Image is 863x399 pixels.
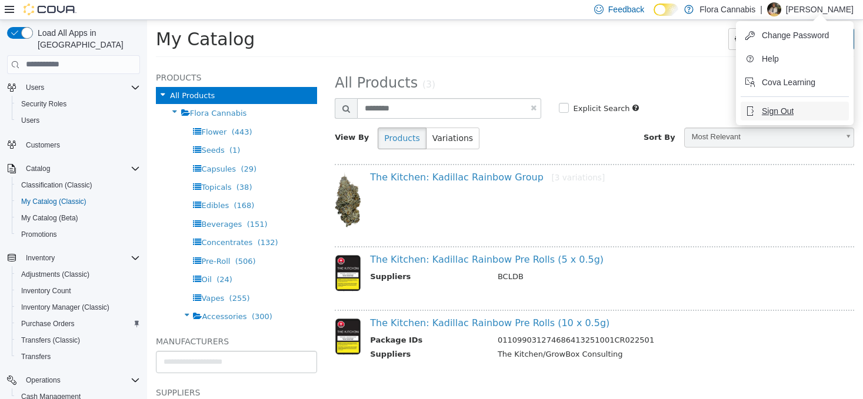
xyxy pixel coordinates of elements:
[54,200,95,209] span: Beverages
[16,267,94,281] a: Adjustments (Classic)
[16,211,140,225] span: My Catalog (Beta)
[629,8,707,30] button: Add Products
[223,297,462,309] a: The Kitchen: Kadillac Rainbow Pre Rolls (10 x 0.5g)
[12,299,145,316] button: Inventory Manager (Classic)
[21,251,140,265] span: Inventory
[762,53,779,65] span: Help
[54,274,77,283] span: Vapes
[82,126,93,135] span: (1)
[21,286,71,296] span: Inventory Count
[699,2,755,16] p: Flora Cannabis
[762,29,829,41] span: Change Password
[223,152,458,163] a: The Kitchen: Kadillac Rainbow Group[3 variations]
[741,102,849,120] button: Sign Out
[16,350,140,364] span: Transfers
[26,140,60,150] span: Customers
[21,137,140,152] span: Customers
[16,97,140,111] span: Security Roles
[16,195,140,209] span: My Catalog (Classic)
[21,138,65,152] a: Customers
[188,55,271,71] span: All Products
[16,333,140,347] span: Transfers (Classic)
[404,153,458,162] small: [3 variations]
[54,218,105,227] span: Concentrates
[21,81,49,95] button: Users
[2,160,145,177] button: Catalog
[223,314,342,329] th: Package IDs
[2,372,145,388] button: Operations
[16,211,83,225] a: My Catalog (Beta)
[21,180,92,190] span: Classification (Classic)
[223,328,342,343] th: Suppliers
[741,26,849,45] button: Change Password
[54,108,79,116] span: Flower
[279,108,332,129] button: Variations
[12,193,145,210] button: My Catalog (Classic)
[21,99,66,109] span: Security Roles
[21,162,140,176] span: Catalog
[223,251,342,266] th: Suppliers
[581,8,627,30] button: Tools
[342,328,698,343] td: The Kitchen/GrowBox Consulting
[12,210,145,226] button: My Catalog (Beta)
[26,375,61,385] span: Operations
[537,108,707,128] a: Most Relevant
[16,97,71,111] a: Security Roles
[69,255,85,264] span: (24)
[43,89,100,98] span: Flora Cannabis
[21,251,59,265] button: Inventory
[111,218,131,227] span: (132)
[105,292,125,301] span: (300)
[538,108,691,126] span: Most Relevant
[12,332,145,348] button: Transfers (Classic)
[85,108,105,116] span: (443)
[12,177,145,193] button: Classification (Classic)
[94,145,109,153] span: (29)
[12,96,145,112] button: Security Roles
[55,292,99,301] span: Accessories
[16,178,97,192] a: Classification (Classic)
[16,317,79,331] a: Purchase Orders
[26,164,50,173] span: Catalog
[21,373,140,387] span: Operations
[54,237,83,246] span: Pre-Roll
[9,314,170,328] h5: Manufacturers
[21,116,39,125] span: Users
[16,113,44,128] a: Users
[342,251,698,266] td: BCLDB
[54,181,82,190] span: Edibles
[275,59,288,70] small: (3)
[188,152,214,208] img: 150
[21,81,140,95] span: Users
[54,163,84,172] span: Topicals
[762,76,815,88] span: Cova Learning
[231,108,279,129] button: Products
[786,2,854,16] p: [PERSON_NAME]
[12,348,145,365] button: Transfers
[760,2,762,16] p: |
[741,49,849,68] button: Help
[12,283,145,299] button: Inventory Count
[26,83,44,92] span: Users
[188,234,214,271] img: 150
[21,336,80,345] span: Transfers (Classic)
[26,253,55,263] span: Inventory
[9,366,170,380] h5: Suppliers
[12,316,145,332] button: Purchase Orders
[9,9,108,29] span: My Catalog
[21,352,51,361] span: Transfers
[16,333,85,347] a: Transfers (Classic)
[16,300,114,314] a: Inventory Manager (Classic)
[16,284,76,298] a: Inventory Count
[16,195,91,209] a: My Catalog (Classic)
[12,266,145,283] button: Adjustments (Classic)
[82,274,103,283] span: (255)
[100,200,121,209] span: (151)
[2,136,145,153] button: Customers
[16,317,140,331] span: Purchase Orders
[16,227,140,242] span: Promotions
[654,4,678,16] input: Dark Mode
[12,112,145,129] button: Users
[342,314,698,329] td: 011099031274686413251001CR022501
